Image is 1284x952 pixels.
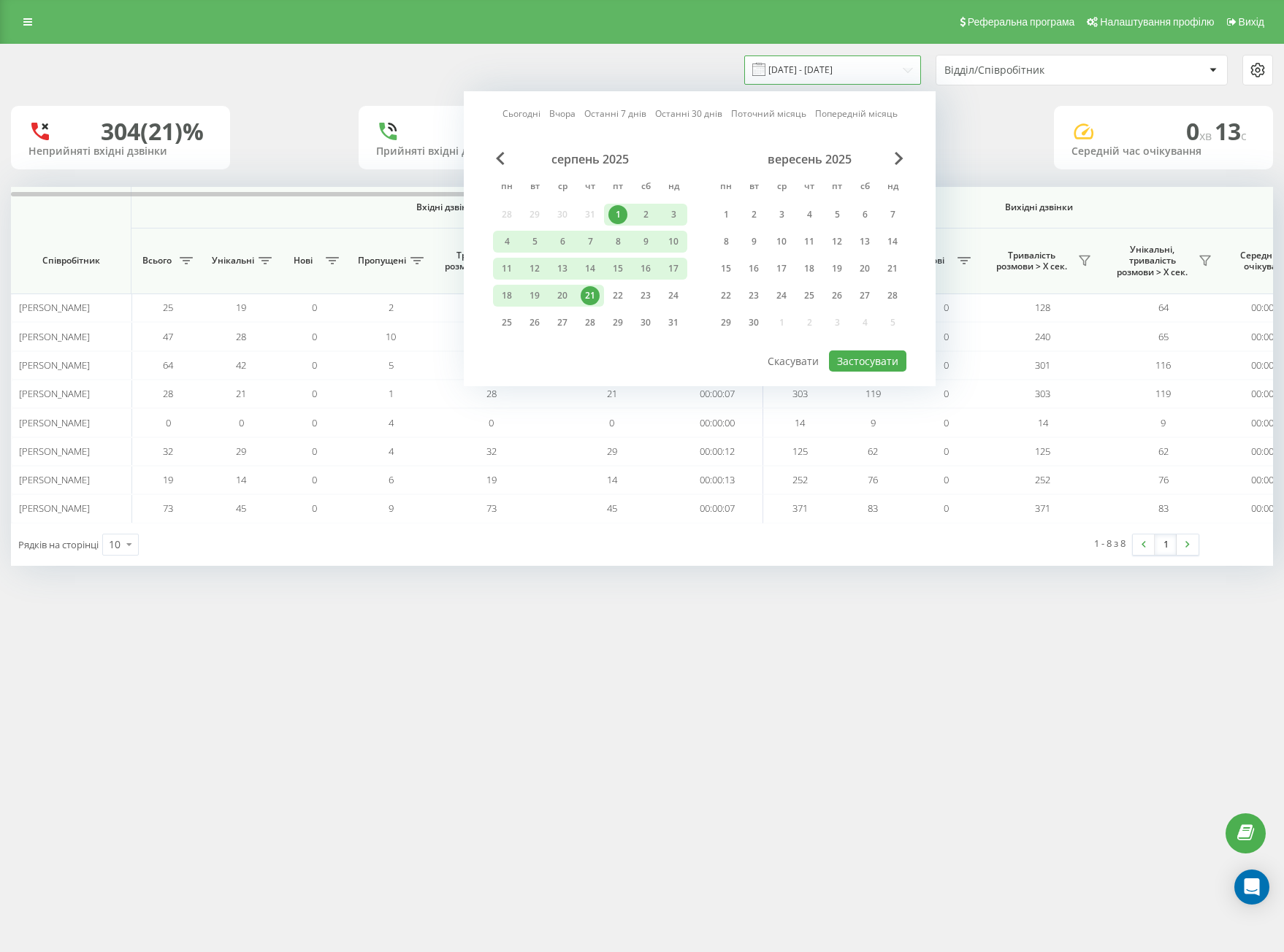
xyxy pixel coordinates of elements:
span: хв [1199,128,1215,144]
span: 73 [486,502,497,515]
div: 17 [772,259,791,278]
div: сб 6 вер 2025 р. [851,204,879,226]
span: 14 [795,416,805,429]
div: 11 [497,259,516,278]
div: пт 5 вер 2025 р. [823,204,851,226]
span: 47 [163,330,173,343]
span: Унікальні, тривалість розмови > Х сек. [1110,244,1194,278]
a: Останні 7 днів [584,107,646,120]
div: 2 [744,205,763,224]
div: Прийняті вхідні дзвінки [376,145,560,158]
div: 19 [828,259,847,278]
span: 32 [486,445,497,458]
abbr: субота [635,177,657,199]
div: вт 19 серп 2025 р. [521,285,549,307]
div: нд 17 серп 2025 р. [660,258,687,280]
abbr: неділя [882,177,903,199]
span: 19 [236,301,246,314]
abbr: субота [854,177,876,199]
div: 25 [497,313,516,332]
div: ср 24 вер 2025 р. [768,285,795,307]
div: 13 [553,259,572,278]
span: 65 [1158,330,1169,343]
div: 9 [744,232,763,251]
span: [PERSON_NAME] [19,387,90,400]
button: Застосувати [829,350,906,372]
span: Унікальні [212,255,254,266]
div: пт 12 вер 2025 р. [823,231,851,253]
div: сб 23 серп 2025 р. [632,285,660,307]
div: ср 13 серп 2025 р. [549,258,576,280]
span: 76 [868,473,878,486]
td: 00:00:13 [672,466,763,494]
span: [PERSON_NAME] [19,358,90,372]
span: 303 [1035,387,1050,400]
span: 45 [607,502,617,515]
abbr: понеділок [496,177,518,199]
div: 22 [608,286,627,305]
span: 9 [389,502,394,515]
div: чт 21 серп 2025 р. [576,285,604,307]
div: 10 [664,232,683,251]
span: 0 [944,330,949,343]
span: 76 [1158,473,1169,486]
div: нд 21 вер 2025 р. [879,258,906,280]
div: 1 - 8 з 8 [1094,536,1126,550]
div: 18 [497,286,516,305]
span: [PERSON_NAME] [19,301,90,314]
span: 6 [389,473,394,486]
div: 15 [716,259,735,278]
div: чт 28 серп 2025 р. [576,312,604,334]
span: 0 [944,416,949,429]
div: серпень 2025 [493,152,687,166]
abbr: вівторок [524,177,546,199]
span: 125 [792,445,808,458]
span: Пропущені [358,255,406,266]
div: пт 19 вер 2025 р. [823,258,851,280]
div: 8 [716,232,735,251]
span: c [1241,128,1247,144]
div: ср 3 вер 2025 р. [768,204,795,226]
div: 14 [883,232,902,251]
span: 45 [236,502,246,515]
div: Open Intercom Messenger [1234,870,1269,905]
div: пт 29 серп 2025 р. [604,312,632,334]
div: сб 20 вер 2025 р. [851,258,879,280]
div: 6 [553,232,572,251]
span: Реферальна програма [968,16,1075,28]
abbr: п’ятниця [826,177,848,199]
div: нд 14 вер 2025 р. [879,231,906,253]
span: 0 [489,416,494,429]
div: 23 [636,286,655,305]
span: 0 [312,330,317,343]
div: вт 26 серп 2025 р. [521,312,549,334]
span: 252 [792,473,808,486]
div: 12 [525,259,544,278]
span: Вихід [1239,16,1264,28]
div: 26 [525,313,544,332]
div: 30 [636,313,655,332]
span: 19 [163,473,173,486]
span: 25 [163,301,173,314]
div: 19 [525,286,544,305]
span: 21 [236,387,246,400]
span: 14 [607,473,617,486]
div: 3 [772,205,791,224]
span: 83 [868,502,878,515]
span: Всього [139,255,175,266]
div: 1 [716,205,735,224]
div: нд 24 серп 2025 р. [660,285,687,307]
td: 00:00:00 [672,408,763,437]
div: 3 [664,205,683,224]
abbr: неділя [662,177,684,199]
div: 12 [828,232,847,251]
div: пн 22 вер 2025 р. [712,285,740,307]
a: Вчора [549,107,576,120]
div: пн 4 серп 2025 р. [493,231,521,253]
div: 7 [581,232,600,251]
td: 00:00:12 [672,437,763,466]
div: пн 15 вер 2025 р. [712,258,740,280]
div: 22 [716,286,735,305]
div: Відділ/Співробітник [944,64,1119,77]
button: Скасувати [760,350,827,372]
